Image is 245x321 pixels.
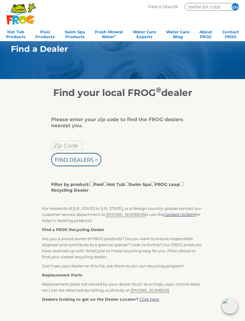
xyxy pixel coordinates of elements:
input: Filter by product:PoolHot TubSwim SpaFROG LeapRecycling Dealer [151,182,155,186]
input: Filter by product:PoolHot TubSwim SpaFROG LeapRecycling Dealer [180,182,184,186]
sup: ® [156,85,161,94]
a: ContactFROG [222,28,239,40]
input: Filter by product:PoolHot TubSwim SpaFROG LeapRecycling Dealer [103,182,107,186]
a: Swim SpaProducts [65,28,85,40]
a: Fresh MineralWater∞ [95,28,123,40]
label: Filter by product: Pool Hot Tub Swim Spa FROG Leap Recycling Dealer [51,181,189,193]
a: PoolProducts [35,28,55,40]
input: Filter by product:PoolHot TubSwim SpaFROG LeapRecycling Dealer [90,182,93,186]
p: Find A Dealer [148,3,178,11]
sup: ∞ [114,34,116,37]
a: Water CareBlog [166,28,189,40]
a: AboutFROG [199,28,212,40]
input: GO [232,3,239,10]
p: For residents of [US_STATE] or [US_STATE], or a foreign country, please contact our customer serv... [42,205,203,223]
a: Contact Us form [164,212,195,217]
h2: Find your local FROG dealer [2,87,243,98]
strong: Dealers looking to get on the Dealer Locator? [42,297,139,302]
input: Find Dealers > [51,153,101,166]
img: openIcon [222,298,238,314]
input: Zip Code Form [188,4,224,10]
strong: Find a FROG Recycling Dealer [42,227,104,232]
a: Water CareExperts [133,28,156,40]
input: Filter by product:PoolHot TubSwim SpaFROG LeapRecycling Dealer [125,182,129,186]
div: Please enter your zip code to find the FROG dealers nearest you. [51,117,189,129]
p: Don’t see your dealer on this list, ask them to join our recycling program! [42,263,203,269]
p: Replacement parts not carried by your dealer (such as o-rings, caps, control dials, etc.) can be ... [42,281,203,293]
a: Click here [139,297,159,302]
h1: Find a Dealer [11,44,219,54]
strong: Replacement Parts [42,273,82,277]
p: Are you a proud owner of FROG products? Do you want to ensure responsible disposal and contribute... [42,236,203,260]
a: Hot TubProducts [6,28,25,40]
